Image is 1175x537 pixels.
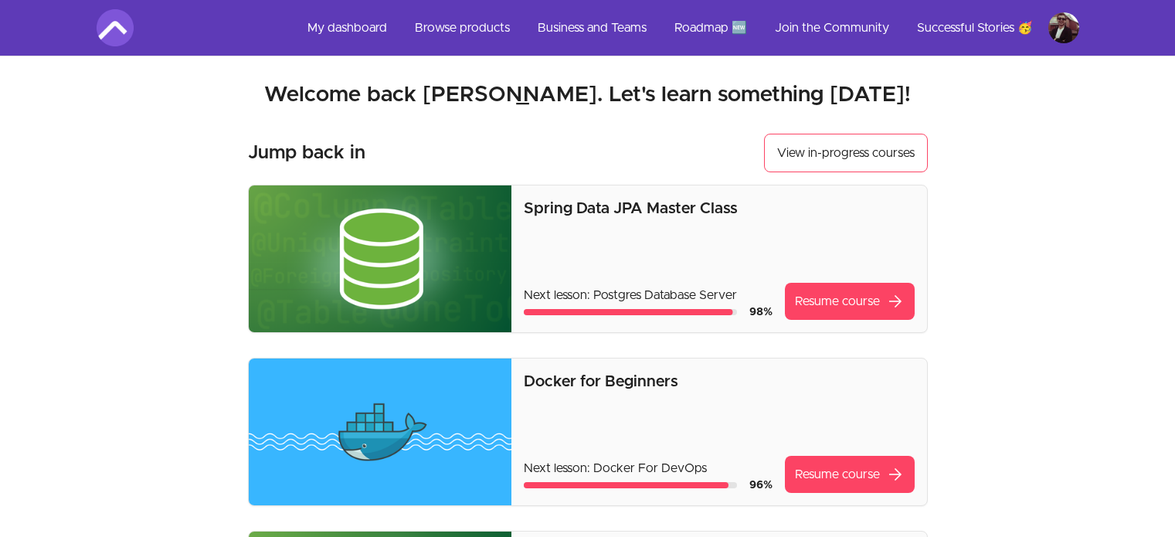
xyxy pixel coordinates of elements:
[749,307,773,318] span: 98 %
[524,198,914,219] p: Spring Data JPA Master Class
[97,9,134,46] img: Amigoscode logo
[785,283,915,320] a: Resume coursearrow_forward
[762,9,902,46] a: Join the Community
[662,9,759,46] a: Roadmap 🆕
[785,456,915,493] a: Resume coursearrow_forward
[764,134,928,172] a: View in-progress courses
[886,292,905,311] span: arrow_forward
[97,81,1079,109] h2: Welcome back [PERSON_NAME]. Let's learn something [DATE]!
[524,371,914,393] p: Docker for Beginners
[295,9,399,46] a: My dashboard
[248,141,365,165] h3: Jump back in
[524,482,736,488] div: Course progress
[402,9,522,46] a: Browse products
[249,185,512,332] img: Product image for Spring Data JPA Master Class
[249,359,512,505] img: Product image for Docker for Beginners
[524,459,772,478] p: Next lesson: Docker For DevOps
[1048,12,1079,43] img: Profile image for Vlad
[905,9,1045,46] a: Successful Stories 🥳
[524,286,772,304] p: Next lesson: Postgres Database Server
[524,309,736,315] div: Course progress
[525,9,659,46] a: Business and Teams
[295,9,1079,46] nav: Main
[749,480,773,491] span: 96 %
[886,465,905,484] span: arrow_forward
